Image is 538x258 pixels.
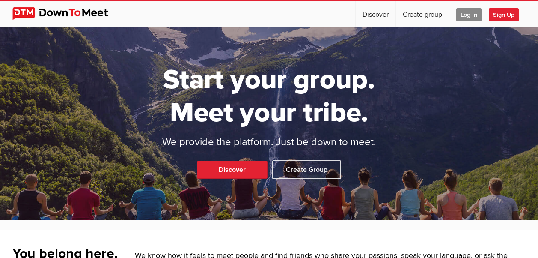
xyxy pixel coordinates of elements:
img: DownToMeet [12,7,122,20]
a: Sign Up [489,1,526,27]
span: Sign Up [489,8,519,21]
a: Log In [449,1,488,27]
a: Discover [197,161,268,179]
a: Create group [396,1,449,27]
a: Create Group [272,160,341,179]
a: Discover [356,1,395,27]
h1: Start your group. Meet your tribe. [130,63,408,129]
span: Log In [456,8,482,21]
